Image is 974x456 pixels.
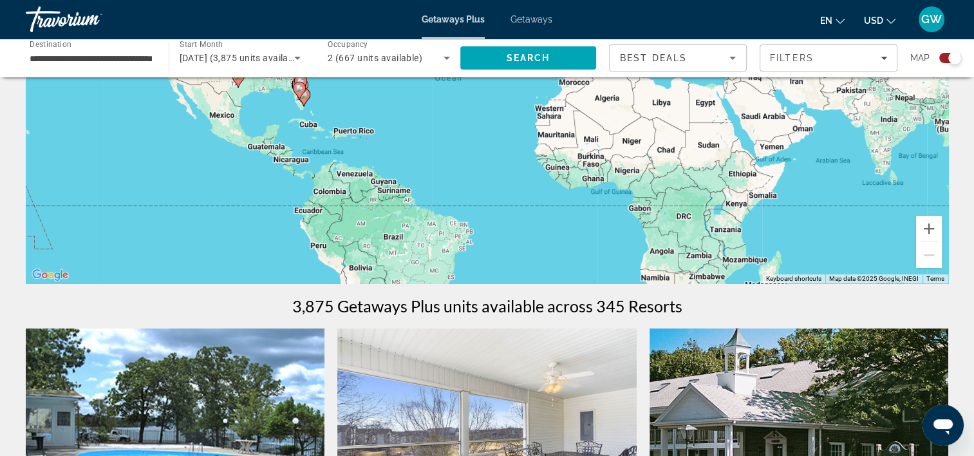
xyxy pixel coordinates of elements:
button: User Menu [915,6,948,33]
span: Filters [770,53,814,63]
button: Keyboard shortcuts [766,274,821,283]
h1: 3,875 Getaways Plus units available across 345 Resorts [292,296,682,316]
mat-select: Sort by [620,50,736,66]
span: GW [921,13,942,26]
span: Search [506,53,550,63]
button: Change language [820,11,845,30]
iframe: Button to launch messaging window [922,404,964,446]
input: Select destination [30,51,152,66]
span: Best Deals [620,53,687,63]
span: Destination [30,39,71,48]
button: Zoom out [916,242,942,268]
button: Search [460,46,597,70]
span: USD [864,15,883,26]
span: 2 (667 units available) [328,53,422,63]
span: Start Month [180,40,223,49]
a: Getaways Plus [422,14,485,24]
a: Getaways [510,14,552,24]
span: Map [910,49,930,67]
button: Zoom in [916,216,942,242]
button: Change currency [864,11,895,30]
button: Filters [760,44,897,71]
a: Travorium [26,3,155,36]
a: Open this area in Google Maps (opens a new window) [29,267,71,283]
span: Occupancy [328,40,368,49]
span: Map data ©2025 Google, INEGI [829,275,919,282]
img: Google [29,267,71,283]
a: Terms (opens in new tab) [926,275,944,282]
span: en [820,15,832,26]
span: [DATE] (3,875 units available) [180,53,304,63]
